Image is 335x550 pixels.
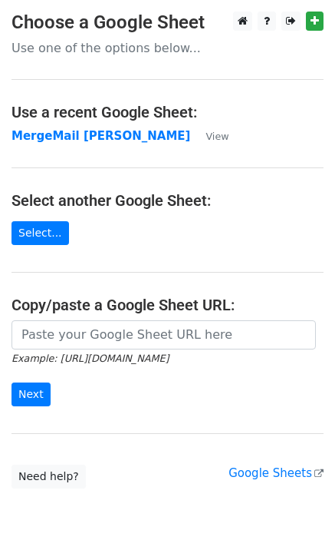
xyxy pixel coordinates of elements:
[11,320,316,350] input: Paste your Google Sheet URL here
[11,129,190,143] a: MergeMail [PERSON_NAME]
[228,466,324,480] a: Google Sheets
[11,191,324,210] h4: Select another Google Sheet:
[190,129,228,143] a: View
[11,465,86,489] a: Need help?
[11,383,51,406] input: Next
[11,221,69,245] a: Select...
[11,296,324,314] h4: Copy/paste a Google Sheet URL:
[11,40,324,56] p: Use one of the options below...
[11,353,169,364] small: Example: [URL][DOMAIN_NAME]
[11,12,324,34] h3: Choose a Google Sheet
[205,131,228,142] small: View
[11,103,324,121] h4: Use a recent Google Sheet:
